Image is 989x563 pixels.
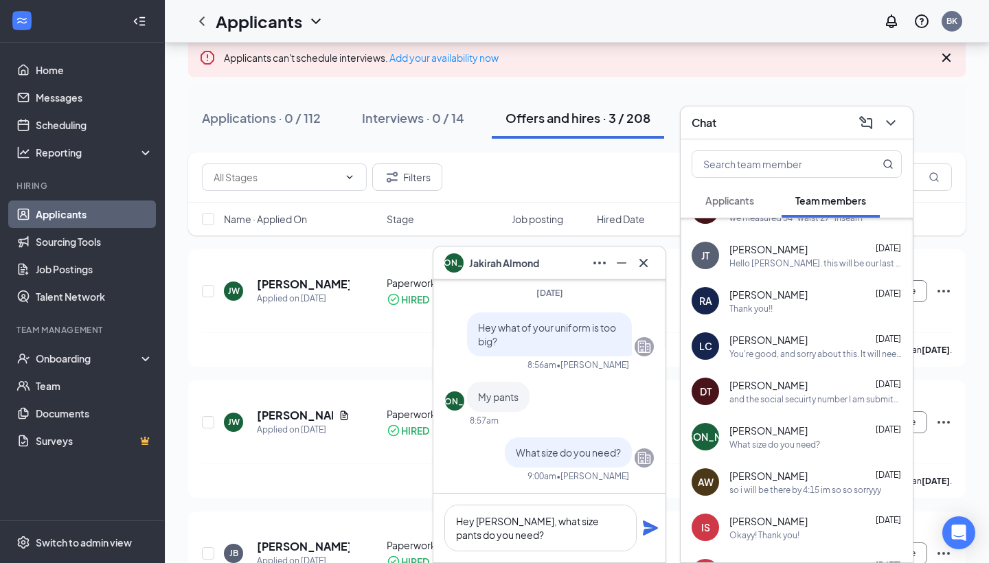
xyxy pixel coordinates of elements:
a: Applicants [36,200,153,228]
svg: ComposeMessage [858,115,874,131]
span: [PERSON_NAME] [729,378,808,392]
span: [DATE] [876,243,901,253]
div: Paperwork Processing [387,538,503,552]
span: [DATE] [876,334,901,344]
span: Team members [795,194,866,207]
span: My pants [478,391,519,403]
div: JB [229,547,238,559]
span: [DATE] [876,470,901,480]
span: Job posting [512,212,563,226]
svg: ChevronDown [344,172,355,183]
span: Stage [387,212,414,226]
div: You're good, and sorry about this. It will need to be an official document with a document number... [729,348,902,360]
a: Messages [36,84,153,111]
span: [PERSON_NAME] [729,424,808,437]
div: Hiring [16,180,150,192]
span: [DATE] [876,424,901,435]
a: Scheduling [36,111,153,139]
div: Applications · 0 / 112 [202,109,321,126]
span: [PERSON_NAME] [729,288,808,301]
svg: QuestionInfo [913,13,930,30]
svg: Minimize [613,255,630,271]
div: 8:56am [527,359,556,371]
span: [DATE] [876,379,901,389]
svg: WorkstreamLogo [15,14,29,27]
svg: Filter [384,169,400,185]
div: Onboarding [36,352,141,365]
div: DT [700,384,712,398]
textarea: Hey [PERSON_NAME], what size pants do you need? [444,505,637,551]
svg: UserCheck [16,352,30,365]
span: [DATE] [536,288,563,298]
svg: Collapse [133,14,146,28]
div: JW [228,285,240,297]
h5: [PERSON_NAME] [257,539,350,554]
a: Team [36,372,153,400]
span: [DATE] [876,288,901,299]
h5: [PERSON_NAME] [257,408,333,423]
svg: Plane [642,520,659,536]
div: Switch to admin view [36,536,132,549]
div: 8:57am [470,415,499,426]
input: Search team member [692,151,855,177]
div: Thank you!! [729,303,773,314]
svg: Cross [635,255,652,271]
a: Home [36,56,153,84]
div: Paperwork Processing [387,407,503,421]
div: so i will be there by 4:15 im so so sorryyy [729,484,881,496]
a: Job Postings [36,255,153,283]
span: Applicants [705,194,754,207]
button: Minimize [611,252,633,274]
div: Applied on [DATE] [257,423,350,437]
div: Paperwork Processing [387,276,503,290]
svg: ChevronDown [308,13,324,30]
div: [PERSON_NAME] [666,430,745,444]
div: JT [701,249,709,262]
div: JW [228,416,240,428]
span: Applicants can't schedule interviews. [224,51,499,64]
div: AW [698,475,714,489]
div: What size do you need? [729,439,820,450]
a: Talent Network [36,283,153,310]
svg: Settings [16,536,30,549]
div: Interviews · 0 / 14 [362,109,464,126]
h5: [PERSON_NAME] [257,277,350,292]
div: RA [699,294,712,308]
svg: CheckmarkCircle [387,424,400,437]
svg: CheckmarkCircle [387,292,400,306]
span: Jakirah Almond [469,255,539,271]
div: HIRED [401,292,429,306]
a: SurveysCrown [36,427,153,455]
div: and the social secuirty number I am submitting based off the picture submitted, is not matching. ... [729,393,902,405]
a: Documents [36,400,153,427]
svg: Ellipses [935,414,952,430]
svg: Analysis [16,146,30,159]
div: Okayy! Thank you! [729,529,799,541]
button: ChevronDown [880,112,902,134]
span: [PERSON_NAME] [729,242,808,256]
svg: Document [339,410,350,421]
a: Sourcing Tools [36,228,153,255]
span: Name · Applied On [224,212,307,226]
div: Hello [PERSON_NAME]. this will be our last time to reach out, you have not completed your pathway... [729,257,902,269]
div: HIRED [401,424,429,437]
div: Offers and hires · 3 / 208 [505,109,650,126]
span: Hired Date [597,212,645,226]
a: ChevronLeft [194,13,210,30]
svg: Error [199,49,216,66]
a: Add your availability now [389,51,499,64]
span: • [PERSON_NAME] [556,470,629,482]
div: [PERSON_NAME] [420,395,490,407]
div: Team Management [16,324,150,336]
button: Cross [633,252,655,274]
div: Open Intercom Messenger [942,516,975,549]
div: LC [699,339,712,353]
div: Reporting [36,146,154,159]
span: • [PERSON_NAME] [556,359,629,371]
span: [PERSON_NAME] [729,333,808,347]
svg: Company [636,338,652,355]
svg: Ellipses [935,283,952,299]
b: [DATE] [922,345,950,355]
h1: Applicants [216,10,302,33]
